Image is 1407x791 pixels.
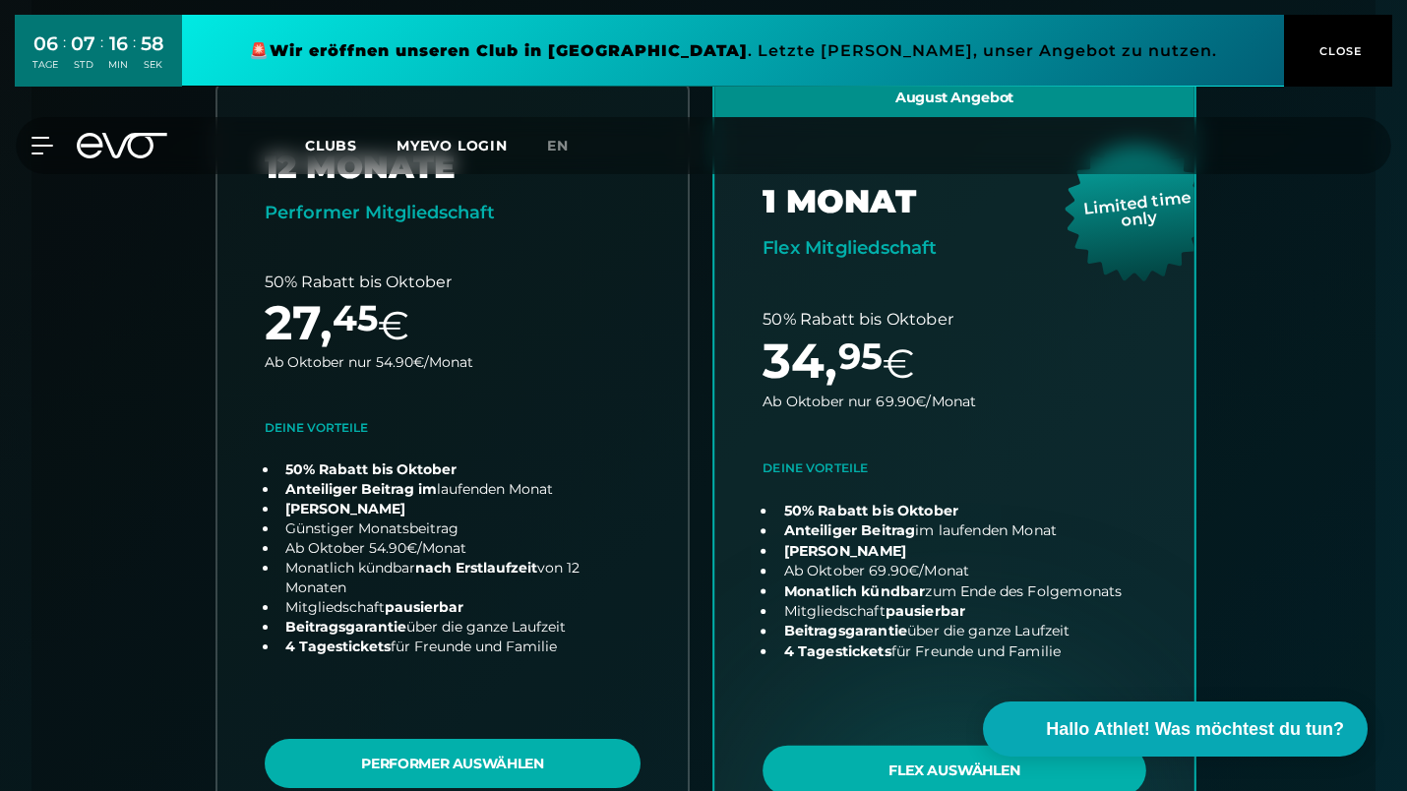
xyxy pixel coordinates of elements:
div: : [100,31,103,84]
div: 07 [71,30,95,58]
a: en [547,135,592,157]
div: SEK [141,58,164,72]
button: Hallo Athlet! Was möchtest du tun? [983,701,1368,757]
span: Hallo Athlet! Was möchtest du tun? [1046,716,1344,743]
div: : [63,31,66,84]
a: Clubs [305,136,397,154]
div: STD [71,58,95,72]
span: CLOSE [1315,42,1363,60]
button: CLOSE [1284,15,1392,87]
div: MIN [108,58,128,72]
div: 16 [108,30,128,58]
div: : [133,31,136,84]
div: 58 [141,30,164,58]
div: 06 [32,30,58,58]
span: Clubs [305,137,357,154]
a: MYEVO LOGIN [397,137,508,154]
div: TAGE [32,58,58,72]
span: en [547,137,569,154]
